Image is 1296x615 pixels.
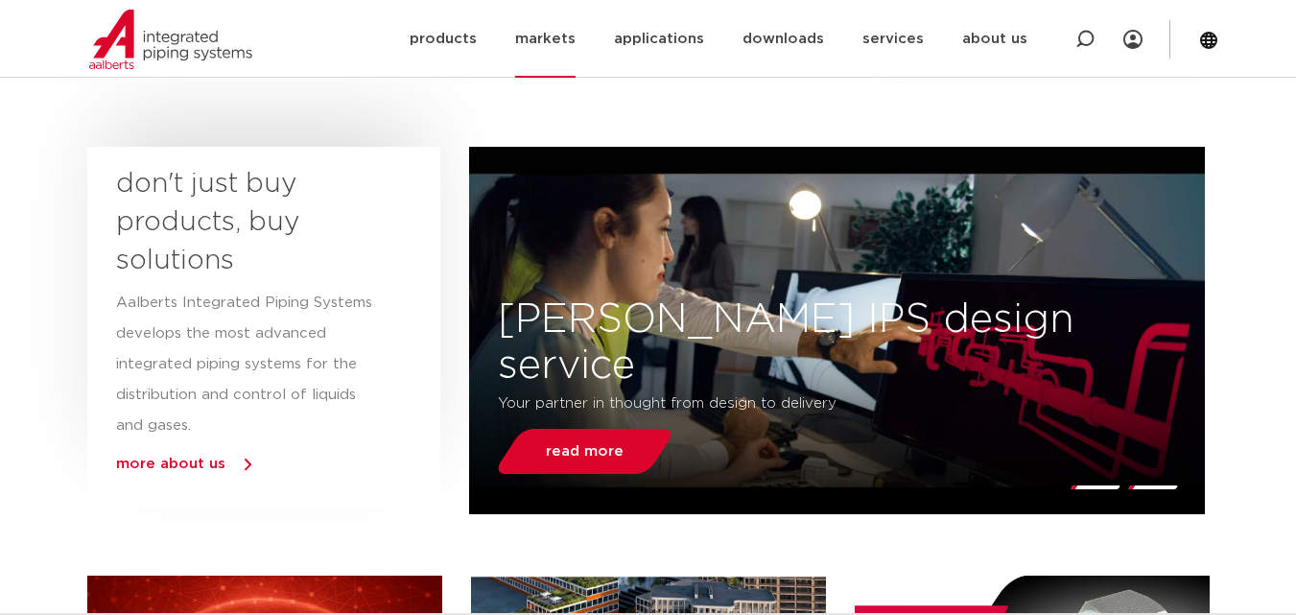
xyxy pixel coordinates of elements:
[498,299,1074,386] font: [PERSON_NAME] IPS design service
[742,32,824,46] font: downloads
[116,457,225,471] a: more about us
[116,296,372,433] font: Aalberts Integrated Piping Systems develops the most advanced integrated piping systems for the d...
[546,444,624,459] font: read more
[1127,485,1178,489] li: Page dot 2
[116,171,299,274] font: don't just buy products, buy solutions
[498,396,837,411] font: Your partner in thought from design to delivery
[862,32,924,46] font: services
[962,32,1027,46] font: about us
[614,32,704,46] font: applications
[1070,485,1120,489] li: Page dot 1
[493,429,677,474] a: read more
[410,32,477,46] font: products
[515,32,576,46] font: markets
